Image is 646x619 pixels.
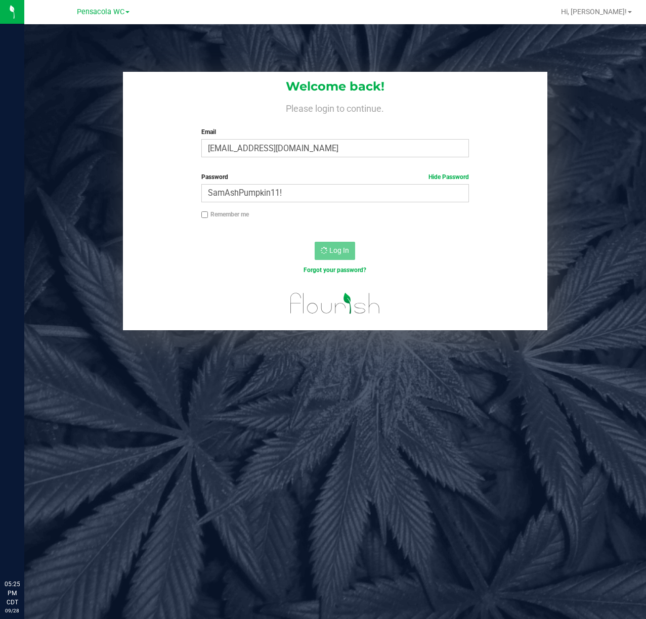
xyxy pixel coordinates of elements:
[561,8,627,16] span: Hi, [PERSON_NAME]!
[123,101,547,113] h4: Please login to continue.
[315,242,355,260] button: Log In
[123,80,547,93] h1: Welcome back!
[5,580,20,607] p: 05:25 PM CDT
[201,127,469,137] label: Email
[201,210,249,219] label: Remember me
[77,8,124,16] span: Pensacola WC
[201,211,208,218] input: Remember me
[428,173,469,181] a: Hide Password
[282,285,389,322] img: flourish_logo.svg
[201,173,228,181] span: Password
[304,267,366,274] a: Forgot your password?
[329,246,349,254] span: Log In
[5,607,20,614] p: 09/28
